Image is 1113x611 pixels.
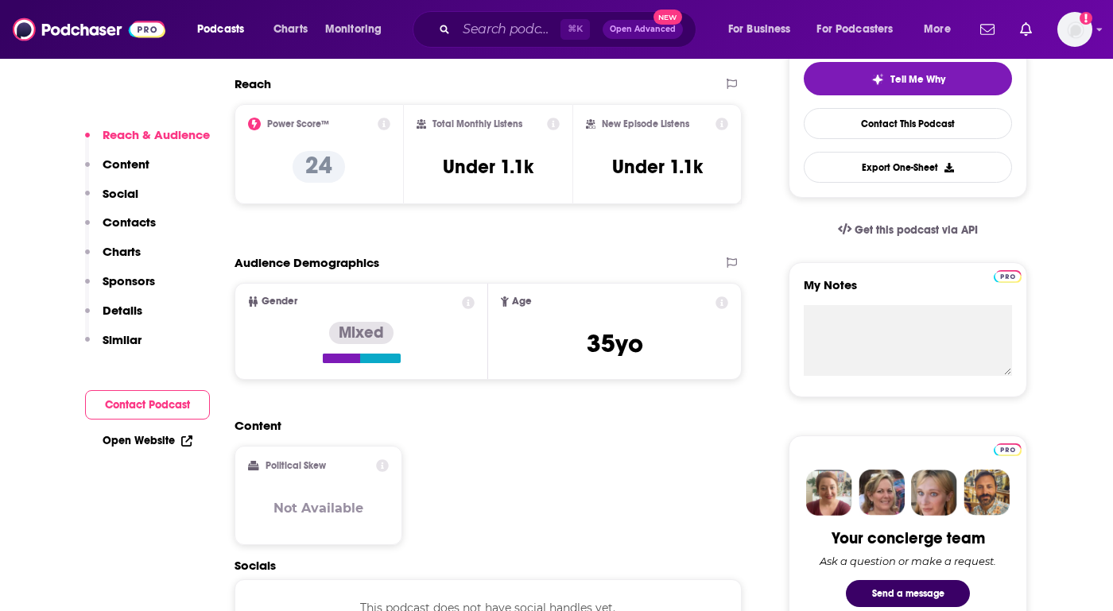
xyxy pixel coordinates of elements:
[103,215,156,230] p: Contacts
[804,62,1012,95] button: tell me why sparkleTell Me Why
[832,528,985,548] div: Your concierge team
[85,332,142,362] button: Similar
[262,296,297,307] span: Gender
[855,223,978,237] span: Get this podcast via API
[266,460,326,471] h2: Political Skew
[13,14,165,44] img: Podchaser - Follow, Share and Rate Podcasts
[825,211,991,249] a: Get this podcast via API
[103,273,155,288] p: Sponsors
[329,322,394,344] div: Mixed
[428,11,712,48] div: Search podcasts, credits, & more...
[443,155,533,179] h3: Under 1.1k
[602,118,689,130] h2: New Episode Listens
[103,303,142,318] p: Details
[807,17,917,42] button: open menu
[846,580,970,607] button: Send a message
[804,108,1012,139] a: Contact This Podcast
[85,215,156,244] button: Contacts
[85,127,210,157] button: Reach & Audience
[994,268,1022,283] a: Pro website
[994,270,1022,283] img: Podchaser Pro
[1014,16,1038,43] a: Show notifications dropdown
[103,434,192,447] a: Open Website
[432,118,522,130] h2: Total Monthly Listens
[103,244,141,259] p: Charts
[314,17,402,42] button: open menu
[804,152,1012,183] button: Export One-Sheet
[820,555,996,567] div: Ask a question or make a request.
[103,157,149,172] p: Content
[653,10,682,25] span: New
[235,76,271,91] h2: Reach
[610,25,676,33] span: Open Advanced
[603,20,683,39] button: Open AdvancedNew
[186,17,265,42] button: open menu
[197,18,244,41] span: Podcasts
[85,303,142,332] button: Details
[1057,12,1092,47] button: Show profile menu
[913,17,971,42] button: open menu
[816,18,893,41] span: For Podcasters
[456,17,560,42] input: Search podcasts, credits, & more...
[273,501,363,516] h3: Not Available
[1057,12,1092,47] img: User Profile
[964,470,1010,516] img: Jon Profile
[994,443,1022,456] img: Podchaser Pro
[273,18,308,41] span: Charts
[974,16,1001,43] a: Show notifications dropdown
[103,186,138,201] p: Social
[235,558,742,573] h2: Socials
[560,19,590,40] span: ⌘ K
[890,73,945,86] span: Tell Me Why
[263,17,317,42] a: Charts
[325,18,382,41] span: Monitoring
[994,441,1022,456] a: Pro website
[924,18,951,41] span: More
[85,186,138,215] button: Social
[804,277,1012,305] label: My Notes
[728,18,791,41] span: For Business
[806,470,852,516] img: Sydney Profile
[612,155,703,179] h3: Under 1.1k
[1080,12,1092,25] svg: Add a profile image
[911,470,957,516] img: Jules Profile
[293,151,345,183] p: 24
[859,470,905,516] img: Barbara Profile
[267,118,329,130] h2: Power Score™
[85,157,149,186] button: Content
[85,390,210,420] button: Contact Podcast
[103,332,142,347] p: Similar
[85,273,155,303] button: Sponsors
[235,418,729,433] h2: Content
[1057,12,1092,47] span: Logged in as wondermedianetwork
[235,255,379,270] h2: Audience Demographics
[512,296,532,307] span: Age
[85,244,141,273] button: Charts
[871,73,884,86] img: tell me why sparkle
[103,127,210,142] p: Reach & Audience
[587,328,643,359] span: 35 yo
[717,17,811,42] button: open menu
